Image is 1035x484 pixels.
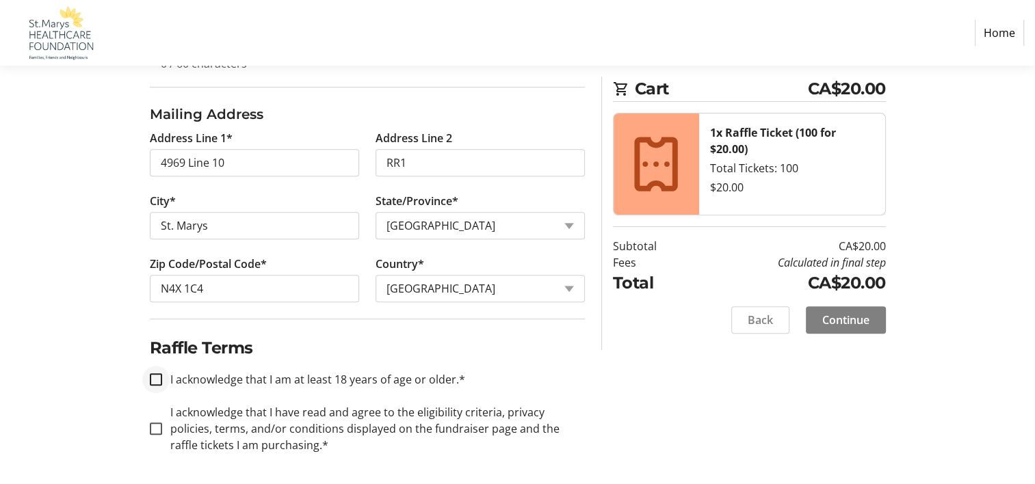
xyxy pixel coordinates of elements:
span: CA$20.00 [808,77,886,101]
label: Country* [376,256,424,272]
label: Address Line 1* [150,130,233,146]
label: City* [150,193,176,209]
label: State/Province* [376,193,458,209]
input: Address [150,149,359,176]
td: CA$20.00 [692,238,886,254]
td: Total [613,271,692,295]
label: I acknowledge that I am at least 18 years of age or older.* [162,371,465,388]
img: St. Marys Healthcare Foundation's Logo [11,5,108,60]
td: Calculated in final step [692,254,886,271]
td: Fees [613,254,692,271]
label: I acknowledge that I have read and agree to the eligibility criteria, privacy policies, terms, an... [162,404,585,453]
h2: Raffle Terms [150,336,585,360]
label: Address Line 2 [376,130,452,146]
input: City [150,212,359,239]
span: Back [748,312,773,328]
span: Continue [822,312,869,328]
h3: Mailing Address [150,104,585,124]
input: Zip or Postal Code [150,275,359,302]
div: $20.00 [710,179,874,196]
a: Home [975,20,1024,46]
span: Cart [635,77,808,101]
td: Subtotal [613,238,692,254]
button: Back [731,306,789,334]
div: Total Tickets: 100 [710,160,874,176]
label: Zip Code/Postal Code* [150,256,267,272]
button: Continue [806,306,886,334]
strong: 1x Raffle Ticket (100 for $20.00) [710,125,836,157]
td: CA$20.00 [692,271,886,295]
